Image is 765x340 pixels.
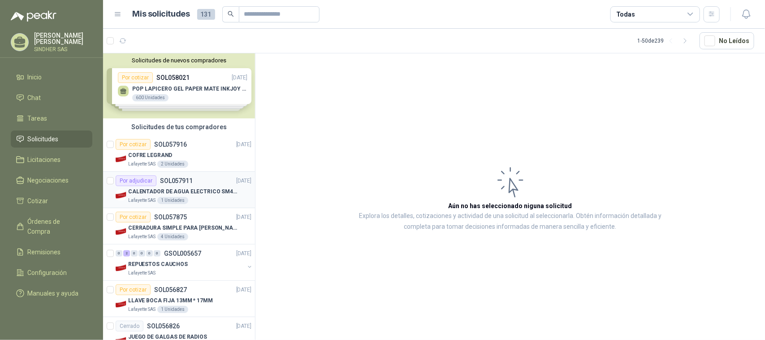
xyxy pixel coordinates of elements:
div: Por cotizar [116,139,151,150]
div: Por cotizar [116,212,151,222]
p: [DATE] [236,249,251,258]
button: No Leídos [700,32,754,49]
p: SOL056826 [147,323,180,329]
p: [DATE] [236,177,251,185]
div: 0 [146,250,153,257]
a: Por cotizarSOL057875[DATE] Company LogoCERRADURA SIMPLE PARA [PERSON_NAME]Lafayette SAS4 Unidades [103,208,255,244]
p: GSOL005657 [164,250,201,257]
span: Remisiones [28,247,61,257]
span: Tareas [28,113,48,123]
img: Company Logo [116,226,126,237]
div: 0 [131,250,138,257]
div: 2 Unidades [157,161,188,168]
p: [DATE] [236,213,251,222]
p: [DATE] [236,140,251,149]
p: Lafayette SAS [128,161,156,168]
a: Manuales y ayuda [11,285,92,302]
a: Remisiones [11,244,92,261]
a: Licitaciones [11,151,92,168]
div: Por cotizar [116,284,151,295]
img: Logo peakr [11,11,56,22]
span: Órdenes de Compra [28,217,84,236]
p: SOL057911 [160,178,193,184]
span: Configuración [28,268,67,278]
p: CERRADURA SIMPLE PARA [PERSON_NAME] [128,224,240,232]
h3: Aún no has seleccionado niguna solicitud [449,201,572,211]
p: SINDHER SAS [34,47,92,52]
div: 1 Unidades [157,197,188,204]
a: Chat [11,89,92,106]
span: Solicitudes [28,134,59,144]
a: Por adjudicarSOL057911[DATE] Company LogoCALENTADOR DE AGUA ELECTRICO SM400 5-9LITROSLafayette SA... [103,172,255,208]
a: Órdenes de Compra [11,213,92,240]
img: Company Logo [116,153,126,164]
span: Cotizar [28,196,48,206]
a: Por cotizarSOL056827[DATE] Company LogoLLAVE BOCA FIJA 13MM * 17MMLafayette SAS1 Unidades [103,281,255,317]
span: Licitaciones [28,155,61,165]
p: LLAVE BOCA FIJA 13MM * 17MM [128,296,213,305]
img: Company Logo [116,262,126,273]
p: [PERSON_NAME] [PERSON_NAME] [34,32,92,45]
span: Manuales y ayuda [28,288,79,298]
a: Configuración [11,264,92,281]
a: Cotizar [11,192,92,209]
span: Negociaciones [28,175,69,185]
div: 2 [123,250,130,257]
p: Lafayette SAS [128,270,156,277]
div: 0 [138,250,145,257]
span: Inicio [28,72,42,82]
img: Company Logo [116,190,126,201]
p: REPUESTOS CAUCHOS [128,260,188,269]
p: SOL056827 [154,287,187,293]
div: 4 Unidades [157,233,188,240]
a: 0 2 0 0 0 0 GSOL005657[DATE] Company LogoREPUESTOS CAUCHOSLafayette SAS [116,248,253,277]
p: Lafayette SAS [128,233,156,240]
div: 0 [116,250,122,257]
a: Inicio [11,69,92,86]
p: Lafayette SAS [128,197,156,204]
div: Solicitudes de nuevos compradoresPor cotizarSOL058021[DATE] POP LAPICERO GEL PAPER MATE INKJOY 0.... [103,53,255,118]
p: SOL057875 [154,214,187,220]
div: Solicitudes de tus compradores [103,118,255,135]
div: Por adjudicar [116,175,156,186]
p: COFRE LEGRAND [128,151,172,160]
div: Todas [616,9,635,19]
p: SOL057916 [154,141,187,148]
span: Chat [28,93,41,103]
p: [DATE] [236,322,251,331]
span: search [228,11,234,17]
p: [DATE] [236,286,251,294]
a: Tareas [11,110,92,127]
a: Solicitudes [11,131,92,148]
span: 131 [197,9,215,20]
h1: Mis solicitudes [133,8,190,21]
p: Lafayette SAS [128,306,156,313]
a: Negociaciones [11,172,92,189]
div: 1 - 50 de 239 [637,34,692,48]
button: Solicitudes de nuevos compradores [107,57,251,64]
p: CALENTADOR DE AGUA ELECTRICO SM400 5-9LITROS [128,187,240,196]
a: Por cotizarSOL057916[DATE] Company LogoCOFRE LEGRANDLafayette SAS2 Unidades [103,135,255,172]
img: Company Logo [116,299,126,309]
div: 1 Unidades [157,306,188,313]
p: Explora los detalles, cotizaciones y actividad de una solicitud al seleccionarla. Obtén informaci... [345,211,675,232]
div: 0 [154,250,160,257]
div: Cerrado [116,321,143,331]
